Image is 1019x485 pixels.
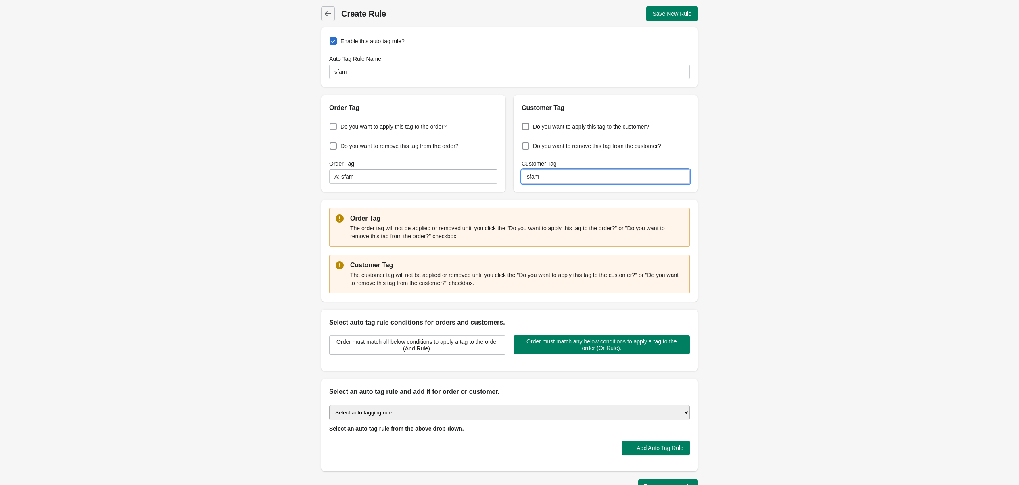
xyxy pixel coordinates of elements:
button: Order must match any below conditions to apply a tag to the order (Or Rule). [514,335,690,354]
label: Customer Tag [522,160,557,168]
button: Add Auto Tag Rule [622,441,690,455]
h2: Order Tag [329,103,497,113]
span: Enable this auto tag rule? [340,37,405,45]
span: Do you want to apply this tag to the order? [340,123,447,131]
div: The customer tag will not be applied or removed until you click the "Do you want to apply this ta... [350,270,683,288]
button: Order must match all below conditions to apply a tag to the order (And Rule). [329,335,505,355]
span: Order must match all below conditions to apply a tag to the order (And Rule). [336,339,499,352]
h2: Select auto tag rule conditions for orders and customers. [329,318,690,327]
span: Do you want to remove this tag from the order? [340,142,459,150]
p: Order Tag [350,214,683,223]
span: Order must match any below conditions to apply a tag to the order (Or Rule). [520,338,683,351]
h2: Select an auto tag rule and add it for order or customer. [329,387,690,397]
span: Do you want to apply this tag to the customer? [533,123,649,131]
span: Do you want to remove this tag from the customer? [533,142,661,150]
span: Save New Rule [653,10,692,17]
label: Order Tag [329,160,354,168]
span: Select an auto tag rule from the above drop-down. [329,425,464,432]
div: The order tag will not be applied or removed until you click the "Do you want to apply this tag t... [350,223,683,241]
span: Add Auto Tag Rule [637,445,683,451]
button: Save New Rule [646,6,698,21]
h2: Customer Tag [522,103,690,113]
h1: Create Rule [341,8,509,19]
p: Customer Tag [350,260,683,270]
label: Auto Tag Rule Name [329,55,381,63]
